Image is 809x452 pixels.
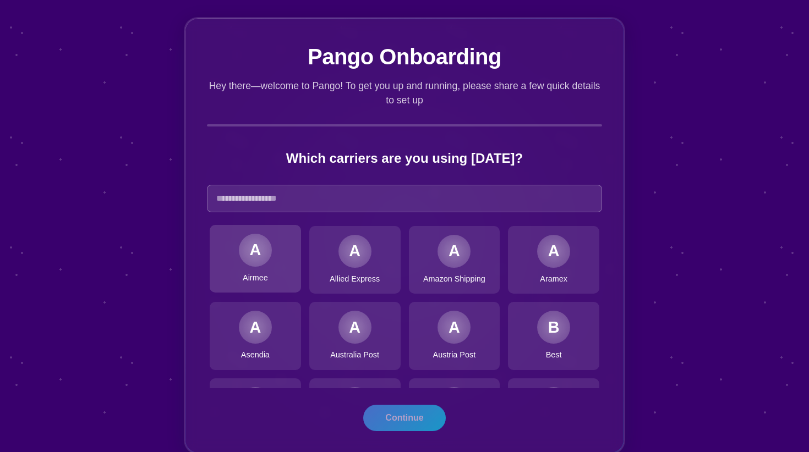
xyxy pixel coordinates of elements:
[207,79,602,108] p: Hey there—welcome to Pango! To get you up and running, please share a few quick details to set up
[423,273,485,285] span: Amazon Shipping
[243,272,268,284] span: Airmee
[330,349,379,361] span: Australia Post
[349,239,360,263] div: A
[249,316,261,339] div: A
[546,349,562,361] span: Best
[349,316,360,339] div: A
[433,349,476,361] span: Austria Post
[540,273,567,285] span: Aramex
[241,349,270,361] span: Asendia
[207,40,602,73] h1: Pango Onboarding
[330,273,380,285] span: Allied Express
[449,239,460,263] div: A
[207,148,602,168] h2: Which carriers are you using [DATE]?
[449,316,460,339] div: A
[548,239,560,263] div: A
[363,405,446,431] button: Continue
[548,316,560,339] div: B
[249,238,261,262] div: A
